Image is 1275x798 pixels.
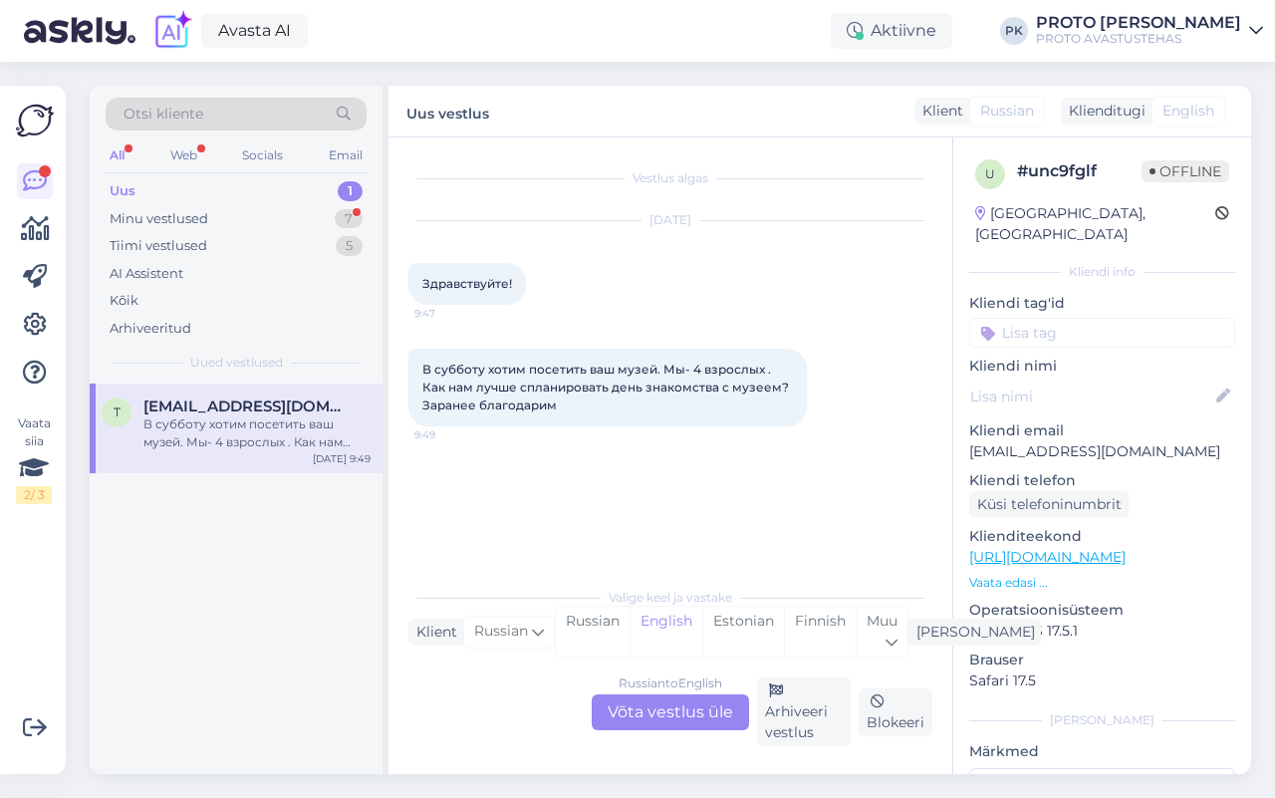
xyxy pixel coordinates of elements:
div: [DATE] [408,211,932,229]
div: Valige keel ja vastake [408,589,932,607]
span: Здравствуйте! [422,276,512,291]
img: Askly Logo [16,102,54,139]
a: [URL][DOMAIN_NAME] [969,548,1126,566]
div: PROTO AVASTUSTEHAS [1036,31,1241,47]
div: Vaata siia [16,414,52,504]
div: [GEOGRAPHIC_DATA], [GEOGRAPHIC_DATA] [975,203,1215,245]
p: Kliendi nimi [969,356,1235,377]
span: Otsi kliente [124,104,203,125]
p: Safari 17.5 [969,670,1235,691]
div: Finnish [784,607,856,658]
span: u [985,166,995,181]
span: Russian [474,621,528,643]
p: Operatsioonisüsteem [969,600,1235,621]
div: Tiimi vestlused [110,236,207,256]
div: Aktiivne [831,13,952,49]
div: Kõik [110,291,138,311]
p: Brauser [969,650,1235,670]
div: [DATE] 9:49 [313,451,371,466]
div: Klient [408,622,457,643]
div: Klient [914,101,963,122]
span: Russian [980,101,1034,122]
div: [PERSON_NAME] [969,711,1235,729]
div: Socials [238,142,287,168]
div: Russian [556,607,630,658]
div: Russian to English [619,674,722,692]
div: Blokeeri [859,688,932,736]
div: # unc9fglf [1017,159,1142,183]
div: 5 [336,236,363,256]
p: Kliendi telefon [969,470,1235,491]
div: All [106,142,128,168]
span: Uued vestlused [190,354,283,372]
p: Kliendi email [969,420,1235,441]
span: Muu [867,612,897,630]
p: Märkmed [969,741,1235,762]
div: Klienditugi [1061,101,1146,122]
div: PK [1000,17,1028,45]
p: iPhone OS 17.5.1 [969,621,1235,642]
div: PROTO [PERSON_NAME] [1036,15,1241,31]
div: Arhiveeri vestlus [757,677,851,746]
div: Email [325,142,367,168]
div: Kliendi info [969,263,1235,281]
div: Küsi telefoninumbrit [969,491,1130,518]
div: AI Assistent [110,264,183,284]
p: Klienditeekond [969,526,1235,547]
div: Arhiveeritud [110,319,191,339]
img: explore-ai [151,10,193,52]
div: Vestlus algas [408,169,932,187]
div: Minu vestlused [110,209,208,229]
input: Lisa nimi [970,386,1212,407]
span: t [114,404,121,419]
p: Vaata edasi ... [969,574,1235,592]
div: 7 [335,209,363,229]
a: Avasta AI [201,14,308,48]
span: 9:47 [414,306,489,321]
a: PROTO [PERSON_NAME]PROTO AVASTUSTEHAS [1036,15,1263,47]
span: 9:49 [414,427,489,442]
div: Uus [110,181,135,201]
span: Offline [1142,160,1229,182]
p: [EMAIL_ADDRESS][DOMAIN_NAME] [969,441,1235,462]
span: English [1162,101,1214,122]
span: tatalgus16@gmail.com [143,398,351,415]
span: В субботу хотим посетить ваш музей. Мы- 4 взрослых . Как нам лучше спланировать день знакомства с... [422,362,792,412]
div: Web [166,142,201,168]
div: Estonian [702,607,784,658]
input: Lisa tag [969,318,1235,348]
div: В субботу хотим посетить ваш музей. Мы- 4 взрослых . Как нам лучше спланировать день знакомства с... [143,415,371,451]
div: English [630,607,702,658]
div: Võta vestlus üle [592,694,749,730]
label: Uus vestlus [406,98,489,125]
div: 2 / 3 [16,486,52,504]
p: Kliendi tag'id [969,293,1235,314]
div: 1 [338,181,363,201]
div: [PERSON_NAME] [908,622,1035,643]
